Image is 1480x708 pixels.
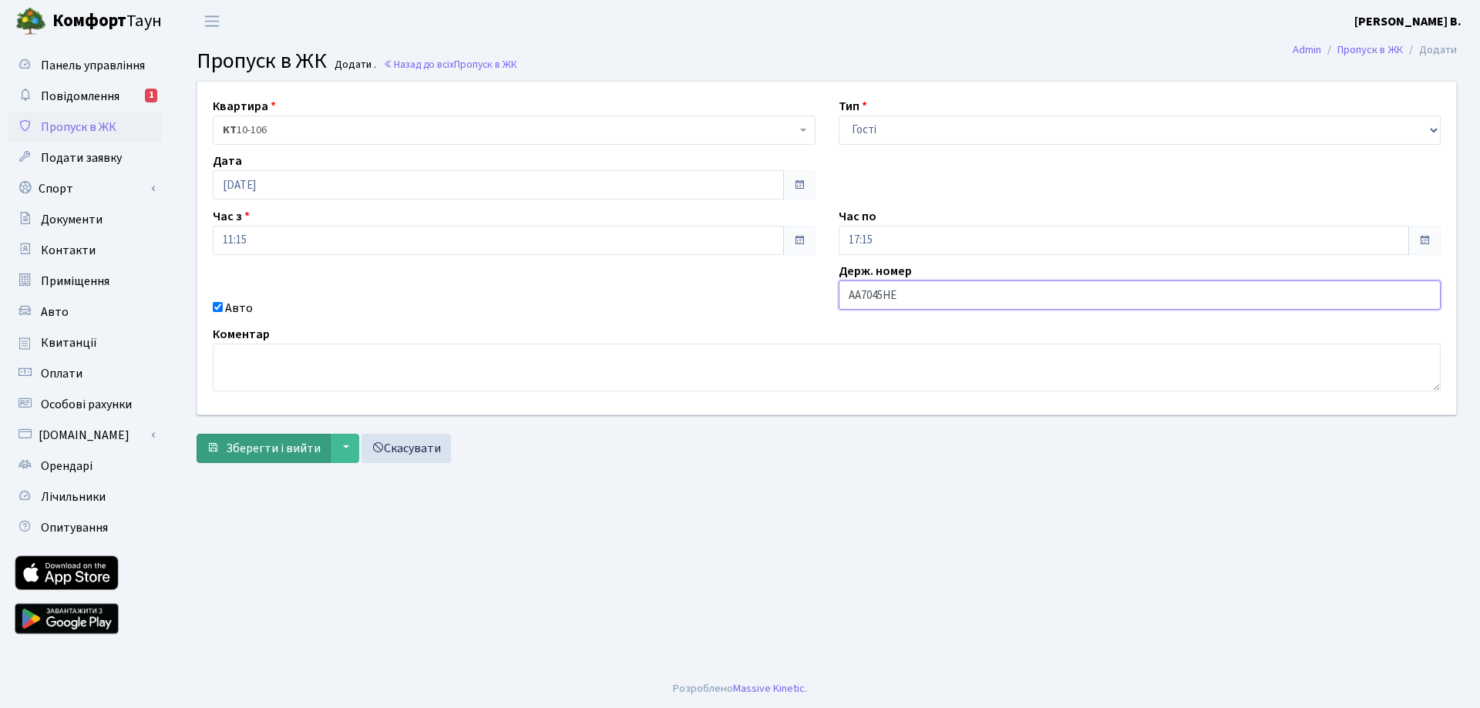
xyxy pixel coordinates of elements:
[197,434,331,463] button: Зберегти і вийти
[223,122,237,138] b: КТ
[41,458,92,475] span: Орендарі
[8,420,162,451] a: [DOMAIN_NAME]
[8,235,162,266] a: Контакти
[226,440,321,457] span: Зберегти і вийти
[213,325,270,344] label: Коментар
[8,297,162,327] a: Авто
[197,45,327,76] span: Пропуск в ЖК
[15,6,46,37] img: logo.png
[41,88,119,105] span: Повідомлення
[1293,42,1321,58] a: Admin
[1354,13,1461,30] b: [PERSON_NAME] В.
[41,211,103,228] span: Документи
[213,97,276,116] label: Квартира
[41,149,122,166] span: Подати заявку
[213,116,816,145] span: <b>КТ</b>&nbsp;&nbsp;&nbsp;&nbsp;10-106
[225,299,253,317] label: Авто
[1270,34,1480,66] nav: breadcrumb
[8,482,162,512] a: Лічильники
[733,680,805,696] a: Massive Kinetic
[673,680,807,697] div: Розроблено .
[52,8,126,33] b: Комфорт
[8,358,162,389] a: Оплати
[41,242,96,259] span: Контакти
[8,143,162,173] a: Подати заявку
[454,57,517,72] span: Пропуск в ЖК
[41,334,97,351] span: Квитанції
[8,389,162,420] a: Особові рахунки
[1403,42,1457,59] li: Додати
[41,304,69,320] span: Авто
[383,57,517,72] a: Назад до всіхПропуск в ЖК
[145,89,157,102] div: 1
[8,327,162,358] a: Квитанції
[839,262,912,280] label: Держ. номер
[52,8,162,35] span: Таун
[839,97,867,116] label: Тип
[41,273,109,290] span: Приміщення
[8,204,162,235] a: Документи
[41,488,106,505] span: Лічильники
[839,280,1441,310] input: AA0001AA
[41,57,145,74] span: Панель управління
[213,207,250,226] label: Час з
[1337,42,1403,58] a: Пропуск в ЖК
[8,81,162,112] a: Повідомлення1
[1354,12,1461,31] a: [PERSON_NAME] В.
[8,512,162,543] a: Опитування
[41,365,82,382] span: Оплати
[331,59,376,72] small: Додати .
[41,519,108,536] span: Опитування
[8,451,162,482] a: Орендарі
[8,173,162,204] a: Спорт
[362,434,451,463] a: Скасувати
[41,396,132,413] span: Особові рахунки
[41,119,116,136] span: Пропуск в ЖК
[8,266,162,297] a: Приміщення
[8,50,162,81] a: Панель управління
[193,8,231,34] button: Переключити навігацію
[839,207,876,226] label: Час по
[213,152,242,170] label: Дата
[223,122,796,138] span: <b>КТ</b>&nbsp;&nbsp;&nbsp;&nbsp;10-106
[8,112,162,143] a: Пропуск в ЖК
